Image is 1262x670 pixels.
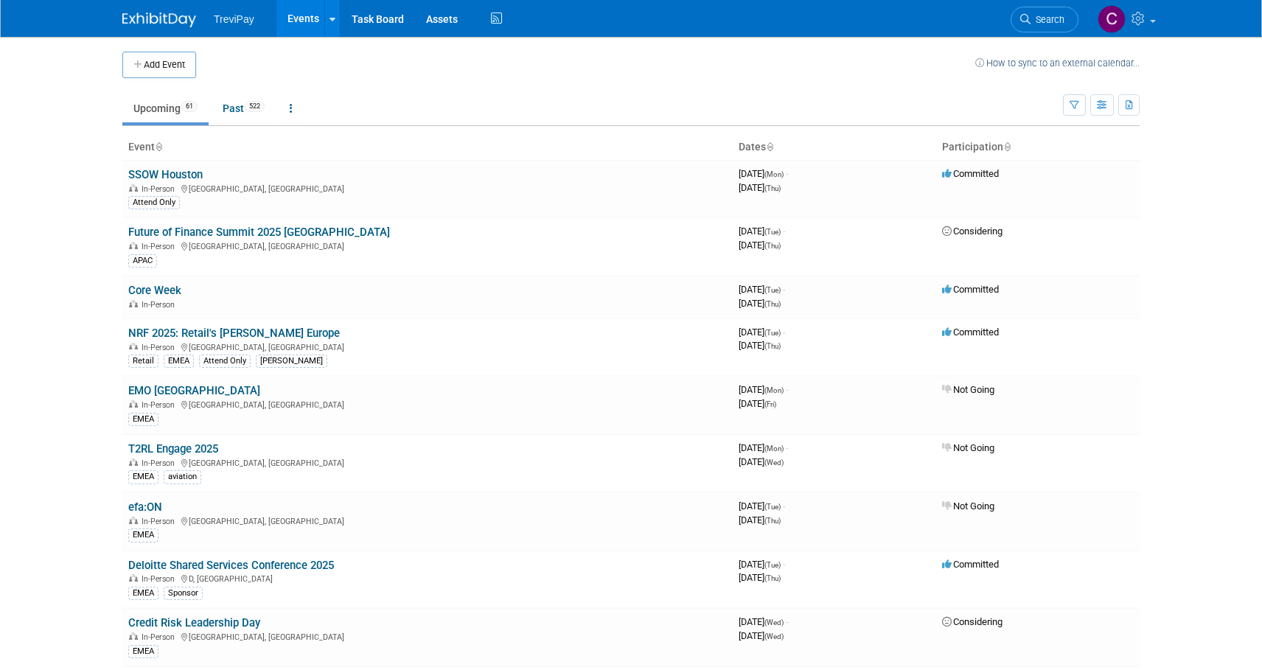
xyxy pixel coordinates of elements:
img: In-Person Event [129,574,138,582]
div: EMEA [128,645,158,658]
div: [GEOGRAPHIC_DATA], [GEOGRAPHIC_DATA] [128,341,727,352]
img: In-Person Event [129,458,138,466]
img: In-Person Event [129,343,138,350]
span: (Thu) [764,300,781,308]
div: Attend Only [128,196,180,209]
span: In-Person [142,458,179,468]
span: In-Person [142,517,179,526]
span: [DATE] [739,616,788,627]
span: (Thu) [764,342,781,350]
img: In-Person Event [129,400,138,408]
div: Sponsor [164,587,203,600]
span: - [786,616,788,627]
div: APAC [128,254,157,268]
img: In-Person Event [129,242,138,249]
span: [DATE] [739,240,781,251]
span: Committed [942,284,999,295]
div: [GEOGRAPHIC_DATA], [GEOGRAPHIC_DATA] [128,182,727,194]
span: [DATE] [739,442,788,453]
div: EMEA [128,587,158,600]
img: Celia Ahrens [1098,5,1126,33]
img: In-Person Event [129,517,138,524]
span: (Thu) [764,574,781,582]
div: D, [GEOGRAPHIC_DATA] [128,572,727,584]
a: T2RL Engage 2025 [128,442,218,456]
span: (Thu) [764,184,781,192]
div: [GEOGRAPHIC_DATA], [GEOGRAPHIC_DATA] [128,240,727,251]
span: - [783,559,785,570]
a: NRF 2025: Retail's [PERSON_NAME] Europe [128,327,340,340]
div: [PERSON_NAME] [256,355,327,368]
div: EMEA [128,470,158,484]
div: [GEOGRAPHIC_DATA], [GEOGRAPHIC_DATA] [128,398,727,410]
span: (Fri) [764,400,776,408]
div: Retail [128,355,158,368]
span: [DATE] [739,340,781,351]
span: [DATE] [739,514,781,526]
span: Not Going [942,500,994,512]
span: - [786,384,788,395]
span: - [783,226,785,237]
img: In-Person Event [129,184,138,192]
span: [DATE] [739,168,788,179]
span: [DATE] [739,182,781,193]
span: TreviPay [214,13,254,25]
span: In-Person [142,184,179,194]
div: EMEA [128,528,158,542]
span: (Wed) [764,618,784,627]
span: (Mon) [764,386,784,394]
span: - [786,442,788,453]
div: Attend Only [199,355,251,368]
div: aviation [164,470,201,484]
span: [DATE] [739,298,781,309]
img: ExhibitDay [122,13,196,27]
span: (Wed) [764,458,784,467]
a: Search [1011,7,1078,32]
div: EMEA [128,413,158,426]
span: [DATE] [739,384,788,395]
span: 522 [245,101,265,112]
span: In-Person [142,343,179,352]
span: In-Person [142,574,179,584]
div: EMEA [164,355,194,368]
span: Considering [942,226,1003,237]
a: Sort by Participation Type [1003,141,1011,153]
span: (Mon) [764,170,784,178]
span: (Thu) [764,517,781,525]
span: [DATE] [739,500,785,512]
span: Committed [942,327,999,338]
div: [GEOGRAPHIC_DATA], [GEOGRAPHIC_DATA] [128,514,727,526]
span: - [783,284,785,295]
span: In-Person [142,400,179,410]
span: [DATE] [739,284,785,295]
span: (Mon) [764,444,784,453]
span: (Tue) [764,228,781,236]
span: Considering [942,616,1003,627]
span: [DATE] [739,630,784,641]
a: Credit Risk Leadership Day [128,616,260,629]
span: (Wed) [764,632,784,641]
span: (Tue) [764,503,781,511]
span: - [783,327,785,338]
a: Upcoming61 [122,94,209,122]
span: [DATE] [739,572,781,583]
span: (Tue) [764,329,781,337]
span: Search [1031,14,1064,25]
span: [DATE] [739,327,785,338]
a: Past522 [212,94,276,122]
a: How to sync to an external calendar... [975,57,1140,69]
a: efa:ON [128,500,162,514]
th: Participation [936,135,1140,160]
a: Sort by Event Name [155,141,162,153]
img: In-Person Event [129,300,138,307]
span: Committed [942,559,999,570]
span: [DATE] [739,398,776,409]
a: Future of Finance Summit 2025 [GEOGRAPHIC_DATA] [128,226,390,239]
a: SSOW Houston [128,168,203,181]
span: (Tue) [764,286,781,294]
span: [DATE] [739,559,785,570]
img: In-Person Event [129,632,138,640]
span: [DATE] [739,226,785,237]
span: (Tue) [764,561,781,569]
a: EMO [GEOGRAPHIC_DATA] [128,384,260,397]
